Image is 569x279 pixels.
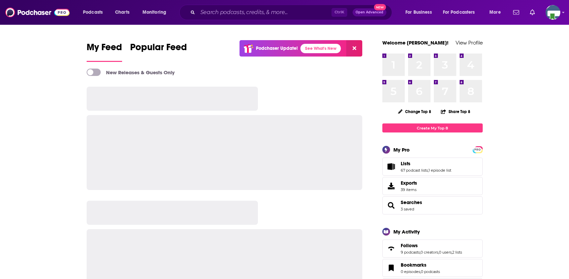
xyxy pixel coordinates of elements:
[546,5,560,20] button: Show profile menu
[546,5,560,20] span: Logged in as KCMedia
[489,8,501,17] span: More
[401,262,426,268] span: Bookmarks
[401,207,414,211] a: 3 saved
[385,201,398,210] a: Searches
[474,147,482,152] a: PRO
[356,11,383,14] span: Open Advanced
[485,7,509,18] button: open menu
[111,7,133,18] a: Charts
[439,7,485,18] button: open menu
[401,187,417,192] span: 39 items
[382,123,483,132] a: Create My Top 8
[393,147,410,153] div: My Pro
[115,8,129,17] span: Charts
[186,5,398,20] div: Search podcasts, credits, & more...
[138,7,175,18] button: open menu
[385,162,398,171] a: Lists
[143,8,166,17] span: Monitoring
[510,7,522,18] a: Show notifications dropdown
[405,8,432,17] span: For Business
[382,39,449,46] a: Welcome [PERSON_NAME]!
[393,228,420,235] div: My Activity
[441,105,471,118] button: Share Top 8
[428,168,429,173] span: ,
[401,243,462,249] a: Follows
[527,7,538,18] a: Show notifications dropdown
[401,250,420,255] a: 9 podcasts
[420,269,421,274] span: ,
[353,8,386,16] button: Open AdvancedNew
[382,240,483,258] span: Follows
[382,196,483,214] span: Searches
[401,180,417,186] span: Exports
[78,7,111,18] button: open menu
[401,243,418,249] span: Follows
[374,4,386,10] span: New
[401,269,420,274] a: 0 episodes
[87,41,122,62] a: My Feed
[546,5,560,20] img: User Profile
[421,269,440,274] a: 0 podcasts
[382,158,483,176] span: Lists
[394,107,436,116] button: Change Top 8
[401,7,440,18] button: open menu
[256,45,298,51] p: Podchaser Update!
[420,250,438,255] a: 0 creators
[382,259,483,277] span: Bookmarks
[420,250,420,255] span: ,
[83,8,103,17] span: Podcasts
[198,7,331,18] input: Search podcasts, credits, & more...
[401,199,422,205] a: Searches
[452,250,462,255] a: 2 lists
[385,263,398,273] a: Bookmarks
[401,161,410,167] span: Lists
[5,6,70,19] img: Podchaser - Follow, Share and Rate Podcasts
[401,161,451,167] a: Lists
[401,262,440,268] a: Bookmarks
[130,41,187,57] span: Popular Feed
[439,250,452,255] a: 0 users
[401,168,428,173] a: 67 podcast lists
[87,41,122,57] span: My Feed
[130,41,187,62] a: Popular Feed
[87,69,175,76] a: New Releases & Guests Only
[456,39,483,46] a: View Profile
[443,8,475,17] span: For Podcasters
[438,250,439,255] span: ,
[331,8,347,17] span: Ctrl K
[429,168,451,173] a: 1 episode list
[385,181,398,191] span: Exports
[382,177,483,195] a: Exports
[385,244,398,253] a: Follows
[300,44,341,53] a: See What's New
